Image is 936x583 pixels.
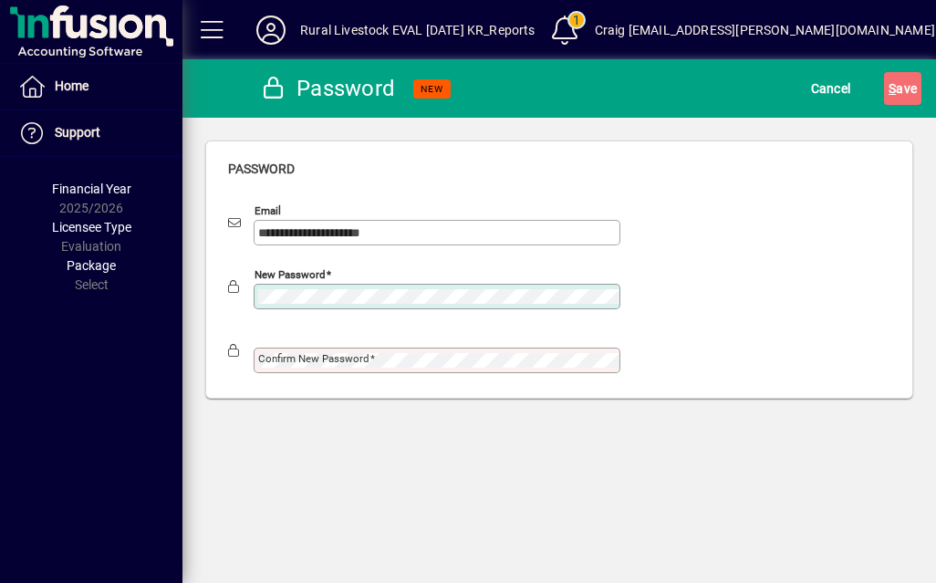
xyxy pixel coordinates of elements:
[884,72,921,105] button: Save
[52,220,131,234] span: Licensee Type
[228,161,295,176] span: Password
[55,125,100,140] span: Support
[811,74,851,103] span: Cancel
[55,78,88,93] span: Home
[255,204,281,217] mat-label: Email
[9,64,182,109] a: Home
[889,81,896,96] span: S
[300,16,536,45] div: Rural Livestock EVAL [DATE] KR_Reports
[67,258,116,273] span: Package
[9,110,182,156] a: Support
[260,74,395,103] div: Password
[242,14,300,47] button: Profile
[255,268,326,281] mat-label: New password
[258,352,369,365] mat-label: Confirm new password
[889,74,917,103] span: ave
[595,16,935,45] div: Craig [EMAIL_ADDRESS][PERSON_NAME][DOMAIN_NAME]
[421,83,443,95] span: NEW
[806,72,856,105] button: Cancel
[52,182,131,196] span: Financial Year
